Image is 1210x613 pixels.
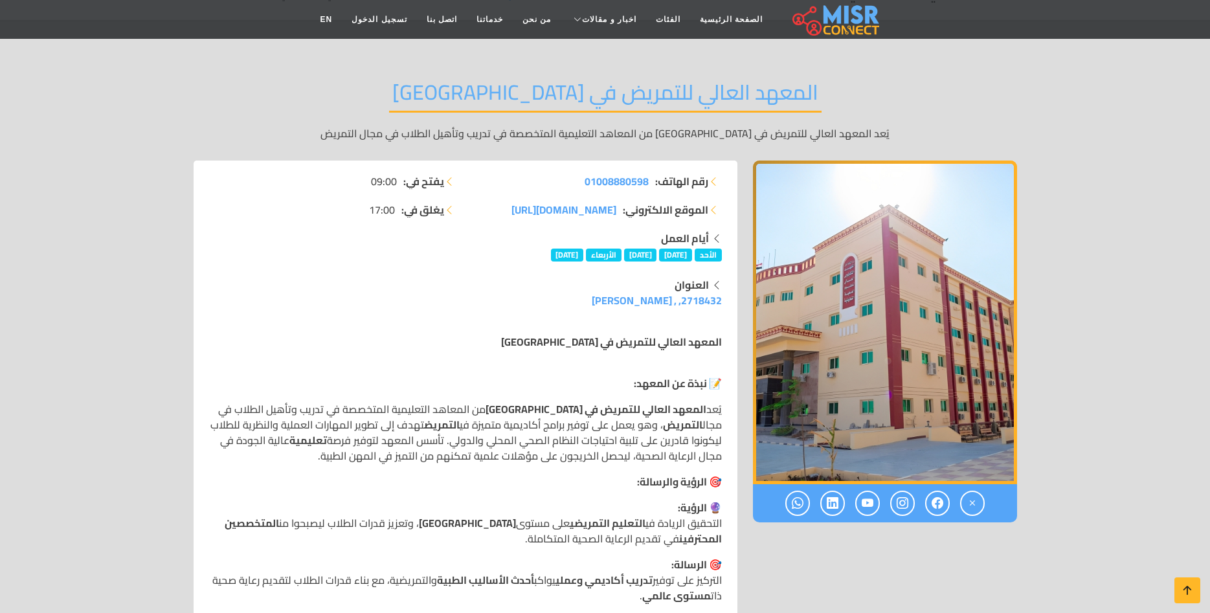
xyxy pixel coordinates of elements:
[663,415,702,434] strong: التمريض
[659,249,692,262] span: [DATE]
[695,249,722,262] span: الأحد
[417,7,467,32] a: اتصل بنا
[403,173,444,189] strong: يفتح في:
[401,202,444,217] strong: يغلق في:
[369,202,395,217] span: 17:00
[424,415,460,434] strong: التمريض
[642,586,711,605] strong: مستوى عالمي
[467,7,513,32] a: خدماتنا
[623,202,708,217] strong: الموقع الالكتروني:
[486,399,706,419] strong: المعهد العالي للتمريض في [GEOGRAPHIC_DATA]
[624,249,657,262] span: [DATE]
[561,7,646,32] a: اخبار و مقالات
[586,249,622,262] span: الأربعاء
[637,472,722,491] strong: 🎯 الرؤية والرسالة:
[678,498,722,517] strong: 🔮 الرؤية:
[209,557,722,603] p: التركيز على توفير يواكب والتمريضية، مع بناء قدرات الطلاب لتقديم رعاية صحية ذات .
[646,7,690,32] a: الفئات
[753,161,1017,484] img: المعهد العالي للتمريض في بني سويف
[753,161,1017,484] div: 1 / 1
[311,7,342,32] a: EN
[389,80,822,113] h2: المعهد العالي للتمريض في [GEOGRAPHIC_DATA]
[419,513,516,533] strong: [GEOGRAPHIC_DATA]
[501,332,722,351] strong: المعهد العالي للتمريض في [GEOGRAPHIC_DATA]
[582,14,636,25] span: اخبار و مقالات
[585,172,649,191] span: 01008880598
[209,500,722,546] p: التحقيق الريادة في على مستوى ، وتعزيز قدرات الطلاب ليصبحوا من في تقديم الرعاية الصحية المتكاملة.
[437,570,534,590] strong: أحدث الأساليب الطبية
[675,275,709,295] strong: العنوان
[342,7,416,32] a: تسجيل الدخول
[634,373,722,393] strong: 📝 نبذة عن المعهد:
[592,291,722,310] a: 2718432, , [PERSON_NAME]
[690,7,772,32] a: الصفحة الرئيسية
[209,401,722,463] p: يُعد من المعاهد التعليمية المتخصصة في تدريب وتأهيل الطلاب في مجال ، وهو يعمل على توفير برامج أكاد...
[661,228,709,248] strong: أيام العمل
[551,249,584,262] span: [DATE]
[555,570,653,590] strong: تدريب أكاديمي وعملي
[671,555,722,574] strong: 🎯 الرسالة:
[371,173,397,189] span: 09:00
[513,7,561,32] a: من نحن
[194,126,1017,141] p: يُعد المعهد العالي للتمريض في [GEOGRAPHIC_DATA] من المعاهد التعليمية المتخصصة في تدريب وتأهيل الط...
[570,513,645,533] strong: التعليم التمريضي
[655,173,708,189] strong: رقم الهاتف:
[585,173,649,189] a: 01008880598
[511,200,616,219] span: [DOMAIN_NAME][URL]
[511,202,616,217] a: [DOMAIN_NAME][URL]
[792,3,879,36] img: main.misr_connect
[225,513,722,548] strong: المتخصصين المحترفين
[289,430,327,450] strong: تعليمية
